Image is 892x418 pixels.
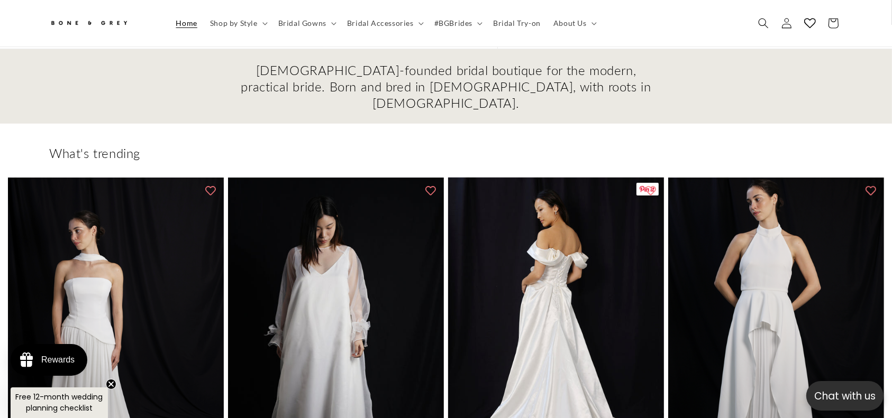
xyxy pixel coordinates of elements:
a: Home [170,12,204,34]
div: Free 12-month wedding planning checklistClose teaser [11,387,108,418]
summary: Bridal Accessories [341,12,428,34]
button: Add to wishlist [200,180,221,201]
span: Bridal Try-on [493,18,541,28]
a: Bone and Grey Bridal [45,11,159,36]
summary: Search [752,12,775,35]
h2: What's trending [49,145,843,161]
div: Rewards [41,355,75,365]
span: Home [176,18,197,28]
summary: Bridal Gowns [272,12,341,34]
span: Bridal Accessories [347,18,414,28]
span: About Us [553,18,587,28]
summary: About Us [547,12,601,34]
summary: #BGBrides [428,12,487,34]
span: #BGBrides [434,18,472,28]
button: Add to wishlist [640,180,661,201]
button: Add to wishlist [420,180,441,201]
p: Chat with us [806,388,884,404]
span: Free 12-month wedding planning checklist [16,392,103,413]
button: Close teaser [106,379,116,389]
span: Bridal Gowns [278,18,326,28]
button: Open chatbox [806,381,884,411]
img: Bone and Grey Bridal [49,15,129,32]
h2: [DEMOGRAPHIC_DATA]-founded bridal boutique for the modern, practical bride. Born and bred in [DEM... [240,62,652,112]
a: Bridal Try-on [487,12,547,34]
summary: Shop by Style [204,12,272,34]
button: Add to wishlist [860,180,881,201]
span: Shop by Style [210,18,258,28]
